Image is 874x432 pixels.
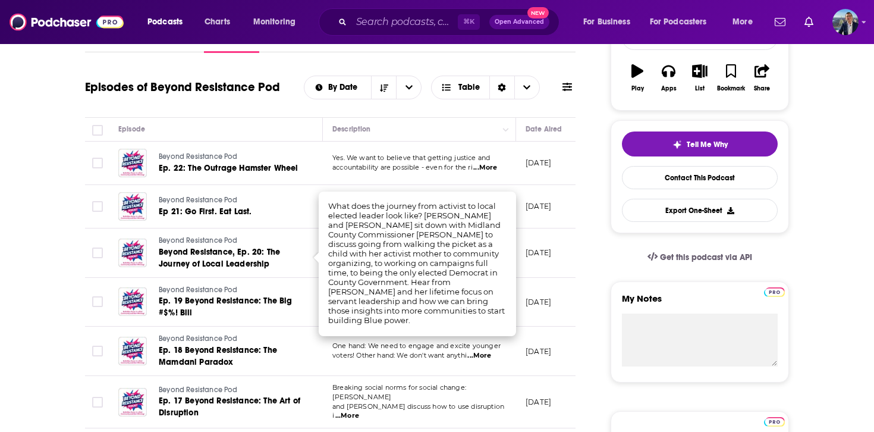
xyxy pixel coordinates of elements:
[717,85,745,92] div: Bookmark
[197,12,237,32] a: Charts
[159,195,300,206] a: Beyond Resistance Pod
[764,417,785,427] img: Podchaser Pro
[526,297,551,307] p: [DATE]
[747,57,778,99] button: Share
[583,14,630,30] span: For Business
[499,123,513,137] button: Column Actions
[495,19,544,25] span: Open Advanced
[458,83,480,92] span: Table
[526,158,551,168] p: [DATE]
[330,8,571,36] div: Search podcasts, credits, & more...
[159,345,301,368] a: Ep. 18 Beyond Resistance: The Mamdani Paradox
[159,162,300,174] a: Ep. 22: The Outrage Hamster Wheel
[661,85,677,92] div: Apps
[328,83,361,92] span: By Date
[660,252,752,262] span: Get this podcast via API
[473,163,497,173] span: ...More
[526,397,551,407] p: [DATE]
[205,14,230,30] span: Charts
[371,76,396,99] button: Sort Direction
[92,397,103,408] span: Toggle select row
[695,85,705,92] div: List
[832,9,859,35] img: User Profile
[467,351,491,361] span: ...More
[10,11,124,33] img: Podchaser - Follow, Share and Rate Podcasts
[92,201,103,212] span: Toggle select row
[622,57,653,99] button: Play
[489,15,549,29] button: Open AdvancedNew
[159,246,301,270] a: Beyond Resistance, Ep. 20: The Journey of Local Leadership
[832,9,859,35] button: Show profile menu
[672,140,682,149] img: tell me why sparkle
[92,248,103,258] span: Toggle select row
[332,154,490,162] span: Yes. We want to believe that getting justice and
[832,9,859,35] span: Logged in as andrewmamo5
[526,122,562,136] div: Date Aired
[653,57,684,99] button: Apps
[159,206,251,217] span: Ep 21: Go First. Eat Last.
[332,351,467,359] span: voters! Other hand: We don't want anythi
[159,163,298,173] span: Ep. 22: The Outrage Hamster Wheel
[764,286,785,297] a: Pro website
[159,152,238,161] span: Beyond Resistance Pod
[764,287,785,297] img: Podchaser Pro
[159,152,300,162] a: Beyond Resistance Pod
[85,80,280,95] h1: Episodes of Beyond Resistance Pod
[332,402,504,420] span: and [PERSON_NAME] discuss how to use disruption i
[159,236,301,246] a: Beyond Resistance Pod
[396,76,421,99] button: open menu
[622,166,778,189] a: Contact This Podcast
[431,76,540,99] button: Choose View
[159,295,301,319] a: Ep. 19 Beyond Resistance: The Big #$%! Bill
[159,396,300,418] span: Ep. 17 Beyond Resistance: The Art of Disruption
[622,293,778,314] label: My Notes
[332,342,501,350] span: One hand: We need to engage and excite younger
[147,14,183,30] span: Podcasts
[159,286,238,294] span: Beyond Resistance Pod
[684,57,715,99] button: List
[159,206,300,218] a: Ep 21: Go First. Eat Last.
[754,85,770,92] div: Share
[526,201,551,211] p: [DATE]
[92,296,103,307] span: Toggle select row
[245,12,311,32] button: open menu
[304,83,372,92] button: open menu
[159,385,301,396] a: Beyond Resistance Pod
[489,76,514,99] div: Sort Direction
[159,345,277,367] span: Ep. 18 Beyond Resistance: The Mamdani Paradox
[650,14,707,30] span: For Podcasters
[715,57,746,99] button: Bookmark
[622,132,778,156] button: tell me why sparkleTell Me Why
[159,334,301,345] a: Beyond Resistance Pod
[304,76,422,99] h2: Choose List sort
[770,12,790,32] a: Show notifications dropdown
[332,163,473,171] span: accountability are possible - even for the ri
[332,383,466,401] span: Breaking social norms for social change: [PERSON_NAME]
[159,247,280,269] span: Beyond Resistance, Ep. 20: The Journey of Local Leadership
[159,395,301,419] a: Ep. 17 Beyond Resistance: The Art of Disruption
[631,85,644,92] div: Play
[687,140,728,149] span: Tell Me Why
[575,12,645,32] button: open menu
[458,14,480,30] span: ⌘ K
[159,296,293,318] span: Ep. 19 Beyond Resistance: The Big #$%! Bill
[159,386,238,394] span: Beyond Resistance Pod
[328,201,505,325] span: What does the journey from activist to local elected leader look like? [PERSON_NAME] and [PERSON_...
[527,7,549,18] span: New
[622,199,778,222] button: Export One-Sheet
[335,411,359,421] span: ...More
[253,14,295,30] span: Monitoring
[724,12,768,32] button: open menu
[642,12,724,32] button: open menu
[139,12,198,32] button: open menu
[92,158,103,168] span: Toggle select row
[159,236,238,245] span: Beyond Resistance Pod
[332,122,370,136] div: Description
[638,243,762,272] a: Get this podcast via API
[159,285,301,296] a: Beyond Resistance Pod
[159,334,238,343] span: Beyond Resistance Pod
[526,346,551,356] p: [DATE]
[351,12,458,32] input: Search podcasts, credits, & more...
